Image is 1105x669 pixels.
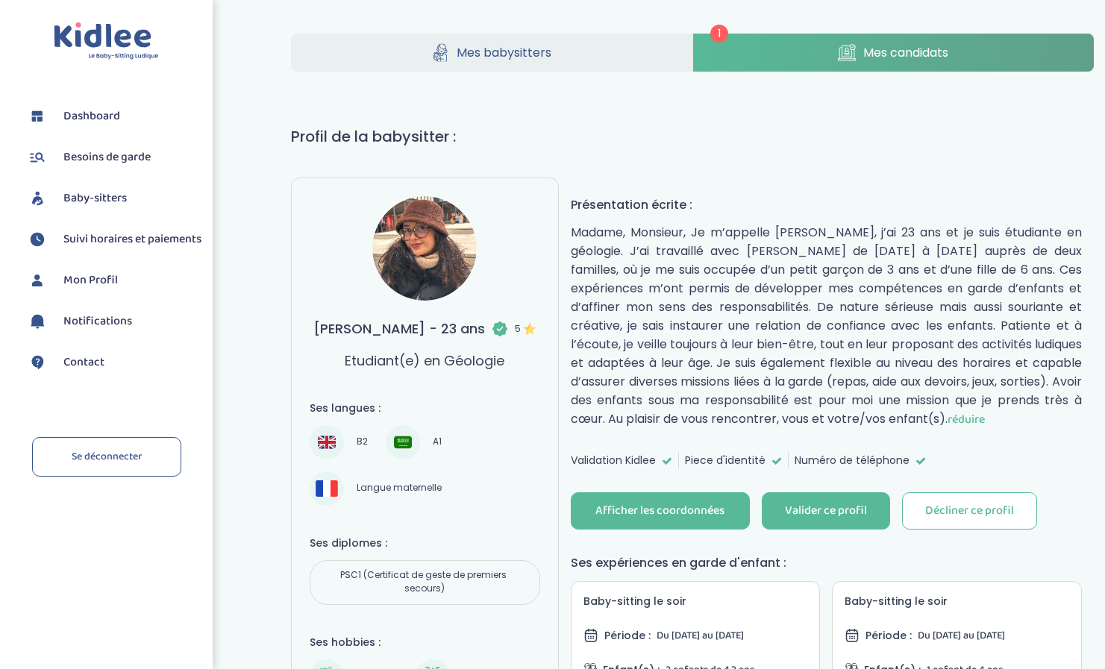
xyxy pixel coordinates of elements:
img: babysitters.svg [26,187,48,210]
span: Du [DATE] au [DATE] [918,627,1005,644]
span: Numéro de téléphone [795,453,910,468]
button: Afficher les coordonnées [571,492,750,530]
h3: [PERSON_NAME] - 23 ans [313,318,536,339]
a: Mes candidats [693,34,1094,72]
span: Piece d'identité [685,453,766,468]
img: Arabe [394,433,412,451]
span: A1 [428,433,447,451]
h1: Profil de la babysitter : [291,125,1094,148]
p: Madame, Monsieur, Je m’appelle [PERSON_NAME], j’ai 23 ans et je suis étudiante en géologie. J’ai ... [571,223,1082,429]
img: notification.svg [26,310,48,333]
a: Mes babysitters [291,34,692,72]
img: Anglais [318,433,336,451]
a: Baby-sitters [26,187,201,210]
a: Se déconnecter [32,437,181,477]
h4: Présentation écrite : [571,195,1082,214]
div: Décliner ce profil [925,503,1014,520]
h5: Baby-sitting le soir [583,594,808,609]
a: Suivi horaires et paiements [26,228,201,251]
span: Notifications [63,312,132,330]
span: Langue maternelle [351,480,447,497]
p: Etudiant(e) en Géologie [345,351,504,371]
img: logo.svg [54,22,159,60]
span: Mes babysitters [457,43,551,62]
h4: Ses langues : [310,401,540,416]
img: profil.svg [26,269,48,292]
span: PSC1 (Certificat de geste de premiers secours) [316,567,533,598]
span: Du [DATE] au [DATE] [657,627,744,644]
span: réduire [948,410,985,429]
h4: Ses expériences en garde d'enfant : [571,553,1082,572]
img: Français [316,480,338,496]
span: Suivi horaires et paiements [63,230,201,248]
img: suivihoraire.svg [26,228,48,251]
img: besoin.svg [26,146,48,169]
span: Période : [865,628,912,644]
span: Baby-sitters [63,189,127,207]
span: Contact [63,354,104,371]
a: Contact [26,351,201,374]
a: Besoins de garde [26,146,201,169]
span: Besoins de garde [63,148,151,166]
span: Période : [604,628,651,644]
button: Valider ce profil [762,492,890,530]
span: Mon Profil [63,271,118,289]
span: Validation Kidlee [571,453,656,468]
div: Valider ce profil [785,503,867,520]
span: 5 [515,321,536,336]
span: Dashboard [63,107,120,125]
a: Mon Profil [26,269,201,292]
h4: Ses hobbies : [310,635,540,650]
a: Notifications [26,310,201,333]
button: Décliner ce profil [902,492,1037,530]
span: 1 [710,25,728,43]
a: Dashboard [26,105,201,128]
h4: Ses diplomes : [310,535,540,551]
img: contact.svg [26,351,48,374]
img: dashboard.svg [26,105,48,128]
div: Afficher les coordonnées [595,503,724,520]
span: Mes candidats [863,43,948,62]
h5: Baby-sitting le soir [845,594,1069,609]
span: B2 [351,433,373,451]
img: avatar [372,196,477,301]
